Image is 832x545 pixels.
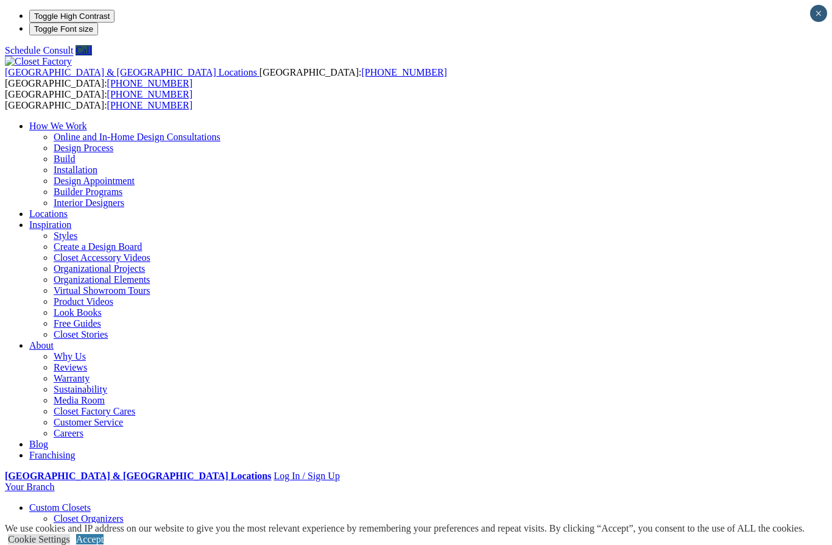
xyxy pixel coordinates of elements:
[54,176,135,186] a: Design Appointment
[34,24,93,34] span: Toggle Font size
[54,318,101,329] a: Free Guides
[107,89,192,99] a: [PHONE_NUMBER]
[273,471,339,481] a: Log In / Sign Up
[54,263,145,274] a: Organizational Projects
[54,296,113,307] a: Product Videos
[29,340,54,351] a: About
[54,230,77,241] a: Styles
[5,56,72,67] img: Closet Factory
[29,10,115,23] button: Toggle High Contrast
[361,67,446,77] a: [PHONE_NUMBER]
[5,89,192,110] span: [GEOGRAPHIC_DATA]: [GEOGRAPHIC_DATA]:
[107,100,192,110] a: [PHONE_NUMBER]
[54,307,102,318] a: Look Books
[54,187,122,197] a: Builder Programs
[54,329,108,340] a: Closet Stories
[5,45,73,55] a: Schedule Consult
[5,482,54,492] a: Your Branch
[54,362,87,372] a: Reviews
[8,534,70,544] a: Cookie Settings
[5,523,805,534] div: We use cookies and IP address on our website to give you the most relevant experience by remember...
[29,502,91,513] a: Custom Closets
[54,154,76,164] a: Build
[29,450,76,460] a: Franchising
[54,165,97,175] a: Installation
[810,5,827,22] button: Close
[5,67,257,77] span: [GEOGRAPHIC_DATA] & [GEOGRAPHIC_DATA] Locations
[5,471,271,481] a: [GEOGRAPHIC_DATA] & [GEOGRAPHIC_DATA] Locations
[54,274,150,285] a: Organizational Elements
[54,132,220,142] a: Online and In-Home Design Consultations
[54,373,90,383] a: Warranty
[54,285,150,296] a: Virtual Showroom Tours
[76,534,104,544] a: Accept
[54,395,105,405] a: Media Room
[29,121,87,131] a: How We Work
[34,12,110,21] span: Toggle High Contrast
[29,219,71,230] a: Inspiration
[29,439,48,449] a: Blog
[5,67,447,88] span: [GEOGRAPHIC_DATA]: [GEOGRAPHIC_DATA]:
[54,406,135,416] a: Closet Factory Cares
[29,208,68,219] a: Locations
[54,428,83,438] a: Careers
[76,45,92,55] a: Call
[5,67,259,77] a: [GEOGRAPHIC_DATA] & [GEOGRAPHIC_DATA] Locations
[54,198,124,208] a: Interior Designers
[107,78,192,88] a: [PHONE_NUMBER]
[54,384,107,394] a: Sustainability
[29,23,98,35] button: Toggle Font size
[54,351,86,362] a: Why Us
[54,252,150,263] a: Closet Accessory Videos
[54,513,124,524] a: Closet Organizers
[54,241,142,252] a: Create a Design Board
[54,417,123,427] a: Customer Service
[54,143,113,153] a: Design Process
